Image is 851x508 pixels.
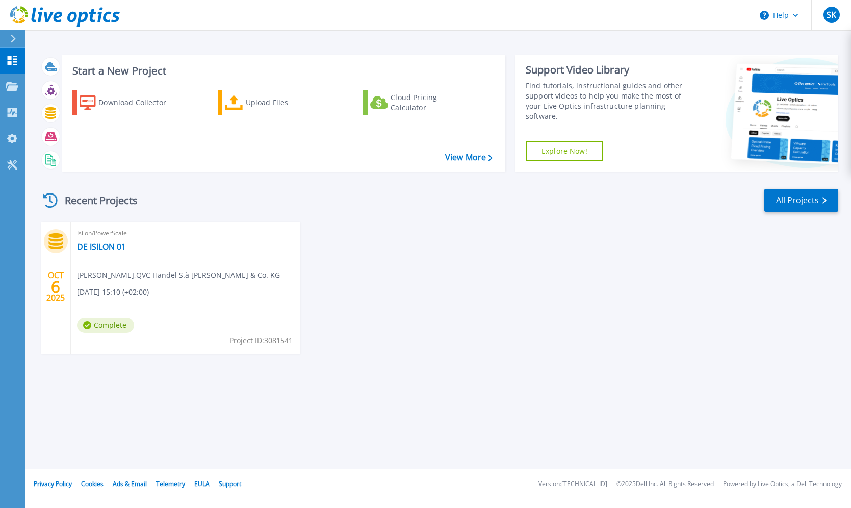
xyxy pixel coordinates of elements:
[526,63,689,77] div: Support Video Library
[723,481,842,488] li: Powered by Live Optics, a Dell Technology
[51,282,60,291] span: 6
[72,65,492,77] h3: Start a New Project
[113,479,147,488] a: Ads & Email
[46,268,65,305] div: OCT 2025
[526,81,689,122] div: Find tutorials, instructional guides and other support videos to help you make the most of your L...
[77,228,294,239] span: Isilon/PowerScale
[34,479,72,488] a: Privacy Policy
[219,479,241,488] a: Support
[246,92,327,113] div: Upload Files
[764,189,838,212] a: All Projects
[39,188,151,213] div: Recent Projects
[391,92,472,113] div: Cloud Pricing Calculator
[218,90,331,115] a: Upload Files
[363,90,477,115] a: Cloud Pricing Calculator
[72,90,186,115] a: Download Collector
[526,141,603,161] a: Explore Now!
[538,481,607,488] li: Version: [TECHNICAL_ID]
[81,479,104,488] a: Cookies
[827,11,836,19] span: SK
[156,479,185,488] a: Telemetry
[616,481,714,488] li: © 2025 Dell Inc. All Rights Reserved
[77,286,149,298] span: [DATE] 15:10 (+02:00)
[77,318,134,333] span: Complete
[445,153,493,162] a: View More
[229,335,293,346] span: Project ID: 3081541
[98,92,180,113] div: Download Collector
[77,241,126,252] a: DE ISILON 01
[194,479,210,488] a: EULA
[77,270,280,281] span: [PERSON_NAME] , QVC Handel S.à [PERSON_NAME] & Co. KG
